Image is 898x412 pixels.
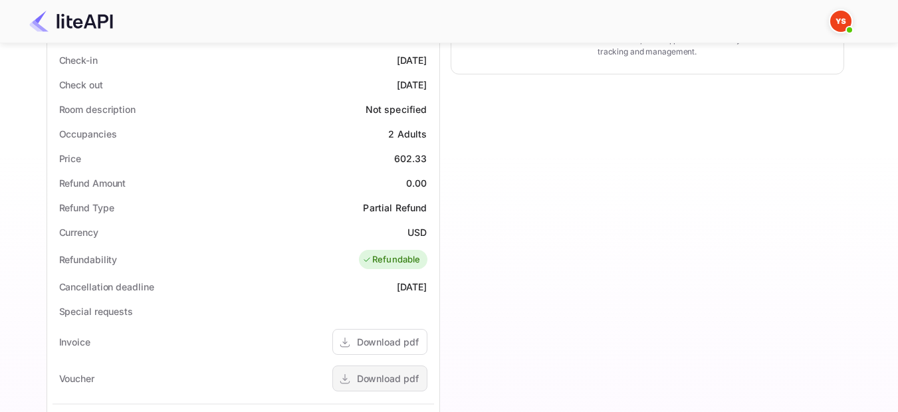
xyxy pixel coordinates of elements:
[362,253,421,266] div: Refundable
[357,335,419,349] div: Download pdf
[397,53,427,67] div: [DATE]
[397,280,427,294] div: [DATE]
[542,34,752,58] p: Once a ticket is created, it will appear here for easy tracking and management.
[366,102,427,116] div: Not specified
[59,201,114,215] div: Refund Type
[357,371,419,385] div: Download pdf
[407,225,427,239] div: USD
[59,280,154,294] div: Cancellation deadline
[59,102,136,116] div: Room description
[397,78,427,92] div: [DATE]
[59,53,98,67] div: Check-in
[59,371,94,385] div: Voucher
[59,152,82,165] div: Price
[59,176,126,190] div: Refund Amount
[59,253,118,266] div: Refundability
[394,152,427,165] div: 602.33
[59,127,117,141] div: Occupancies
[29,11,113,32] img: LiteAPI Logo
[59,78,103,92] div: Check out
[59,225,98,239] div: Currency
[388,127,427,141] div: 2 Adults
[363,201,427,215] div: Partial Refund
[406,176,427,190] div: 0.00
[830,11,851,32] img: Yandex Support
[59,304,133,318] div: Special requests
[59,335,90,349] div: Invoice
